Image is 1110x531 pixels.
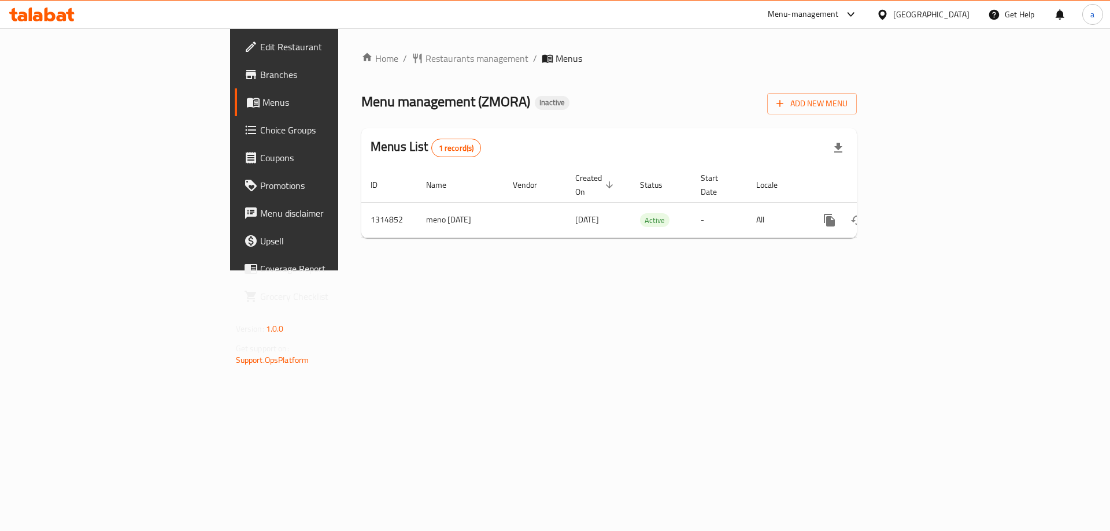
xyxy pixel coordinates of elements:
[361,51,857,65] nav: breadcrumb
[235,199,416,227] a: Menu disclaimer
[431,139,482,157] div: Total records count
[371,138,481,157] h2: Menus List
[533,51,537,65] li: /
[260,68,406,81] span: Branches
[260,123,406,137] span: Choice Groups
[412,51,528,65] a: Restaurants management
[535,96,569,110] div: Inactive
[235,144,416,172] a: Coupons
[767,93,857,114] button: Add New Menu
[425,51,528,65] span: Restaurants management
[816,206,843,234] button: more
[417,202,504,237] td: meno [DATE]
[236,352,309,367] a: Support.OpsPlatform
[235,116,416,144] a: Choice Groups
[640,214,669,227] span: Active
[691,202,747,237] td: -
[262,95,406,109] span: Menus
[236,341,289,356] span: Get support on:
[701,171,733,199] span: Start Date
[776,96,848,111] span: Add New Menu
[556,51,582,65] span: Menus
[768,8,839,21] div: Menu-management
[640,213,669,227] div: Active
[266,321,284,336] span: 1.0.0
[806,168,936,203] th: Actions
[235,283,416,310] a: Grocery Checklist
[893,8,970,21] div: [GEOGRAPHIC_DATA]
[361,88,530,114] span: Menu management ( ZMORA )
[371,178,393,192] span: ID
[575,212,599,227] span: [DATE]
[843,206,871,234] button: Change Status
[236,321,264,336] span: Version:
[260,206,406,220] span: Menu disclaimer
[235,61,416,88] a: Branches
[747,202,806,237] td: All
[235,255,416,283] a: Coverage Report
[513,178,552,192] span: Vendor
[235,33,416,61] a: Edit Restaurant
[260,179,406,192] span: Promotions
[361,168,936,238] table: enhanced table
[1090,8,1094,21] span: a
[260,234,406,248] span: Upsell
[235,172,416,199] a: Promotions
[235,227,416,255] a: Upsell
[260,151,406,165] span: Coupons
[260,262,406,276] span: Coverage Report
[640,178,678,192] span: Status
[432,143,481,154] span: 1 record(s)
[235,88,416,116] a: Menus
[756,178,793,192] span: Locale
[426,178,461,192] span: Name
[535,98,569,107] span: Inactive
[260,289,406,303] span: Grocery Checklist
[575,171,617,199] span: Created On
[260,40,406,54] span: Edit Restaurant
[824,134,852,162] div: Export file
